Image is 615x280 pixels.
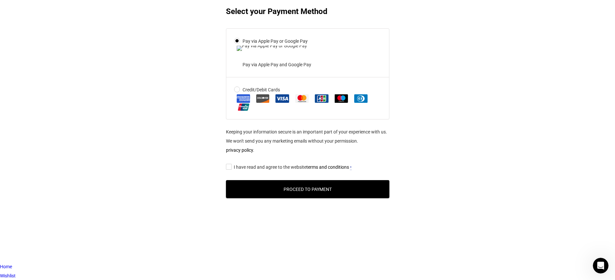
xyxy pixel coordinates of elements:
img: China Union Pay [237,103,251,111]
label: Pay via Apple Pay or Google Pay [234,37,381,55]
img: Pay via Apple Pay or Google Pay [237,46,307,51]
img: Jcb [315,94,328,103]
abbr: required [350,165,352,170]
p: Keeping your information secure is an important part of your experience with us. We won't send yo... [226,127,389,155]
label: Credit/Debit Cards [234,85,381,111]
img: Mastercard [295,94,309,103]
img: Amex [237,94,250,103]
p: Pay via Apple Pay and Google Pay [243,60,373,69]
h3: Select your Payment Method [226,5,389,18]
img: Diners [354,94,368,103]
img: Maestro [335,94,348,103]
a: privacy policy [226,148,253,153]
button: Proceed To Payment [226,180,389,198]
iframe: Intercom live chat [593,258,608,273]
span: I have read and agree to the website [234,164,349,170]
a: terms and conditions [306,164,349,170]
img: Visa [275,94,289,103]
img: Discover [256,94,269,103]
